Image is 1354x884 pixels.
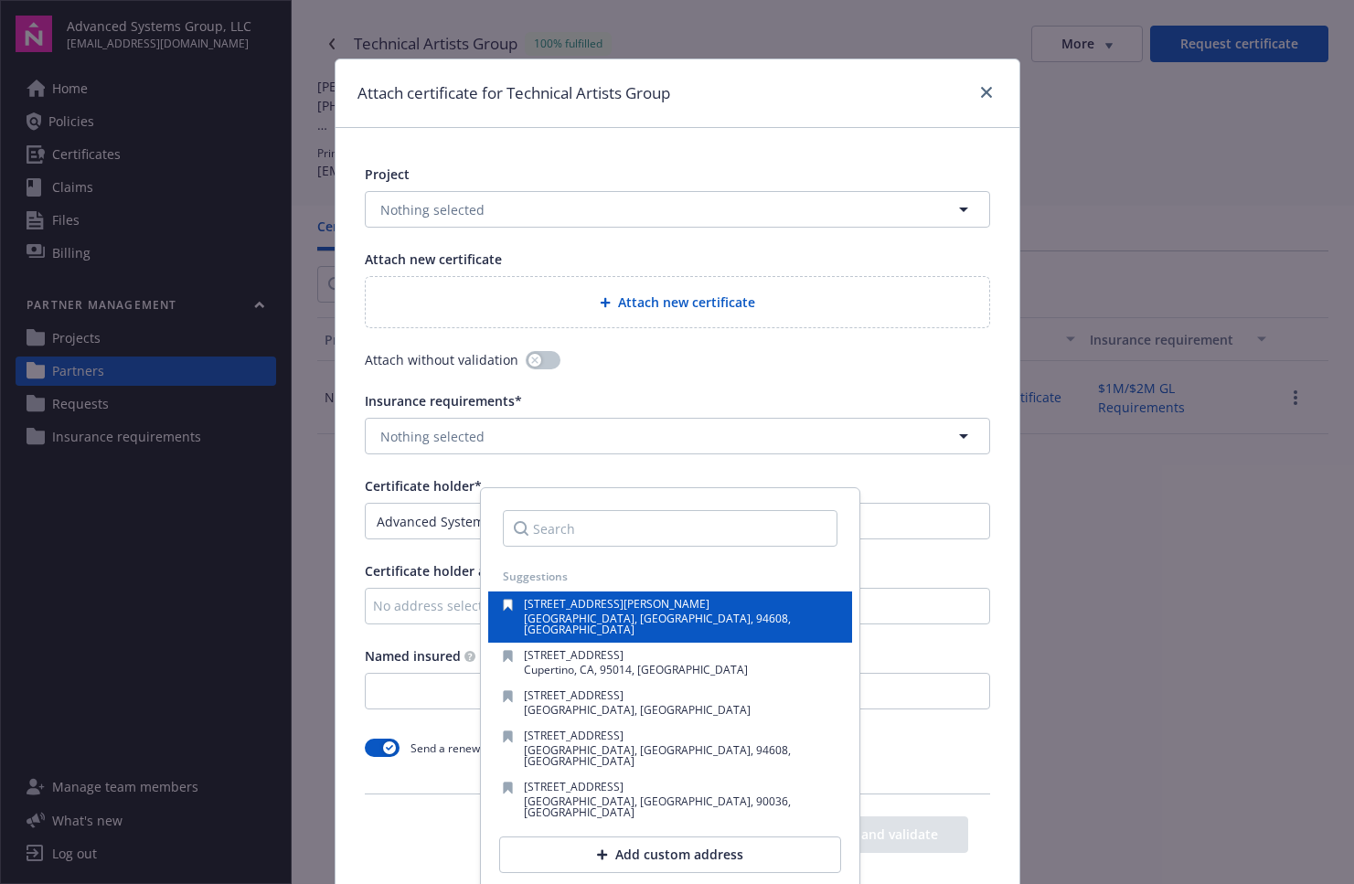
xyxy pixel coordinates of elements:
[365,562,535,580] span: Certificate holder address*
[365,588,990,624] button: No address selected
[365,250,502,268] span: Attach new certificate
[976,81,997,103] a: close
[503,510,837,547] input: Search
[524,702,751,718] span: [GEOGRAPHIC_DATA], [GEOGRAPHIC_DATA]
[410,740,757,756] span: Send a renewal certificate request when one or more policies expire
[365,418,990,454] button: Nothing selected
[524,793,791,820] span: [GEOGRAPHIC_DATA], [GEOGRAPHIC_DATA], 90036, [GEOGRAPHIC_DATA]
[524,687,624,703] span: [STREET_ADDRESS]
[524,647,624,663] span: [STREET_ADDRESS]
[365,165,410,183] span: Project
[365,191,990,228] button: Nothing selected
[524,779,624,794] span: [STREET_ADDRESS]
[524,662,748,677] span: Cupertino, CA, 95014, [GEOGRAPHIC_DATA]
[503,569,837,584] div: Suggestions
[373,596,964,615] div: No address selected
[380,427,485,446] span: Nothing selected
[488,683,852,723] button: [STREET_ADDRESS][GEOGRAPHIC_DATA], [GEOGRAPHIC_DATA]
[488,643,852,683] button: [STREET_ADDRESS]Cupertino, CA, 95014, [GEOGRAPHIC_DATA]
[524,611,791,637] span: [GEOGRAPHIC_DATA], [GEOGRAPHIC_DATA], 94608, [GEOGRAPHIC_DATA]
[488,774,852,825] button: [STREET_ADDRESS][GEOGRAPHIC_DATA], [GEOGRAPHIC_DATA], 90036, [GEOGRAPHIC_DATA]
[524,728,624,743] span: [STREET_ADDRESS]
[365,647,461,665] span: Named insured
[365,276,990,328] div: Attach new certificate
[488,591,852,643] button: [STREET_ADDRESS][PERSON_NAME][GEOGRAPHIC_DATA], [GEOGRAPHIC_DATA], 94608, [GEOGRAPHIC_DATA]
[524,742,791,769] span: [GEOGRAPHIC_DATA], [GEOGRAPHIC_DATA], 94608, [GEOGRAPHIC_DATA]
[365,392,522,410] span: Insurance requirements*
[365,350,518,369] span: Attach without validation
[524,596,709,612] span: [STREET_ADDRESS][PERSON_NAME]
[618,293,755,312] span: Attach new certificate
[365,477,482,495] span: Certificate holder*
[488,723,852,774] button: [STREET_ADDRESS][GEOGRAPHIC_DATA], [GEOGRAPHIC_DATA], 94608, [GEOGRAPHIC_DATA]
[380,200,485,219] span: Nothing selected
[357,81,670,105] h1: Attach certificate for Technical Artists Group
[499,836,841,873] button: Add custom address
